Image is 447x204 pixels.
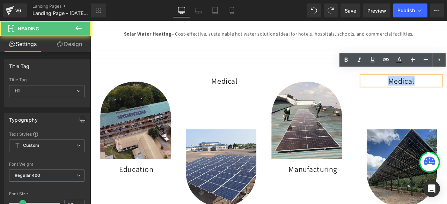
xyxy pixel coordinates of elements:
a: Laptop [190,3,207,17]
a: Landing Pages [32,3,102,9]
p: – Cost-effective, sustainable hot water solutions ideal for hotels, hospitals, schools, and comme... [7,10,416,21]
div: v6 [14,6,23,15]
a: Mobile [223,3,240,17]
span: Preview [367,7,386,14]
span: Publish [397,8,415,13]
a: Preview [363,3,390,17]
div: Text Styles [9,131,85,137]
button: Redo [324,3,338,17]
b: H1 [15,88,20,93]
h1: Medical [321,65,416,77]
a: Tablet [207,3,223,17]
span: Landing Page - [DATE] 13:53:24 [32,10,89,16]
b: Custom [23,143,39,149]
span: Save [345,7,356,14]
a: New Library [91,3,106,17]
h1: Medical [112,65,206,77]
b: Regular 400 [15,173,41,178]
strong: Solar Water Heating [40,11,96,19]
a: Desktop [173,3,190,17]
span: Heading [18,26,39,31]
h1: Education [7,170,101,181]
h1: Manufacturing [217,170,311,181]
button: Publish [393,3,427,17]
button: More [430,3,444,17]
div: Font Size [9,191,85,196]
div: Title Tag [9,77,85,82]
a: v6 [3,3,27,17]
div: Font Weight [9,162,85,167]
button: Undo [307,3,321,17]
div: Typography [9,113,38,123]
div: Open Intercom Messenger [423,180,440,197]
div: Title Tag [9,59,30,69]
a: Design [47,36,92,52]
